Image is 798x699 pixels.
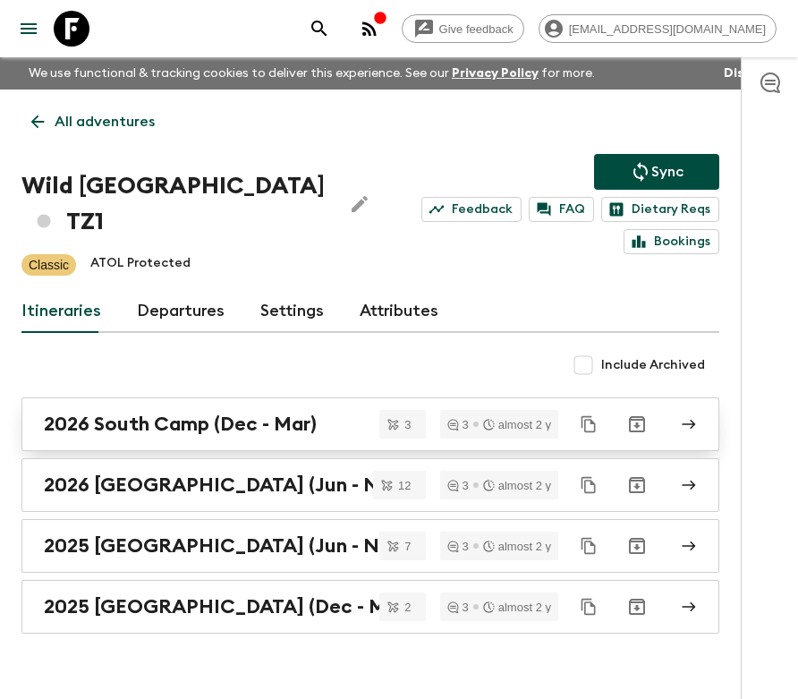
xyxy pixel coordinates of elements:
[594,154,719,190] button: Sync adventure departures to the booking engine
[624,229,719,254] a: Bookings
[573,469,605,501] button: Duplicate
[483,480,551,491] div: almost 2 y
[90,254,191,276] p: ATOL Protected
[360,290,438,333] a: Attributes
[447,601,469,613] div: 3
[21,397,719,451] a: 2026 South Camp (Dec - Mar)
[539,14,777,43] div: [EMAIL_ADDRESS][DOMAIN_NAME]
[483,541,551,552] div: almost 2 y
[573,408,605,440] button: Duplicate
[21,57,602,90] p: We use functional & tracking cookies to deliver this experience. See our for more.
[483,601,551,613] div: almost 2 y
[573,591,605,623] button: Duplicate
[619,528,655,564] button: Archive
[11,11,47,47] button: menu
[44,595,412,618] h2: 2025 [GEOGRAPHIC_DATA] (Dec - Mar)
[44,473,409,497] h2: 2026 [GEOGRAPHIC_DATA] (Jun - Nov)
[21,104,165,140] a: All adventures
[21,580,719,634] a: 2025 [GEOGRAPHIC_DATA] (Dec - Mar)
[573,530,605,562] button: Duplicate
[394,541,421,552] span: 7
[387,480,421,491] span: 12
[619,589,655,625] button: Archive
[559,22,776,36] span: [EMAIL_ADDRESS][DOMAIN_NAME]
[21,290,101,333] a: Itineraries
[601,356,705,374] span: Include Archived
[452,67,539,80] a: Privacy Policy
[21,168,327,240] h1: Wild [GEOGRAPHIC_DATA] TZ1
[342,168,378,240] button: Edit Adventure Title
[29,256,69,274] p: Classic
[44,413,317,436] h2: 2026 South Camp (Dec - Mar)
[447,541,469,552] div: 3
[619,467,655,503] button: Archive
[21,519,719,573] a: 2025 [GEOGRAPHIC_DATA] (Jun - Nov)
[601,197,719,222] a: Dietary Reqs
[44,534,409,558] h2: 2025 [GEOGRAPHIC_DATA] (Jun - Nov)
[21,458,719,512] a: 2026 [GEOGRAPHIC_DATA] (Jun - Nov)
[719,61,777,86] button: Dismiss
[402,14,524,43] a: Give feedback
[301,11,337,47] button: search adventures
[429,22,523,36] span: Give feedback
[483,419,551,430] div: almost 2 y
[447,480,469,491] div: 3
[421,197,522,222] a: Feedback
[260,290,324,333] a: Settings
[529,197,594,222] a: FAQ
[55,111,155,132] p: All adventures
[619,406,655,442] button: Archive
[447,419,469,430] div: 3
[394,419,421,430] span: 3
[651,161,683,183] p: Sync
[394,601,421,613] span: 2
[137,290,225,333] a: Departures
